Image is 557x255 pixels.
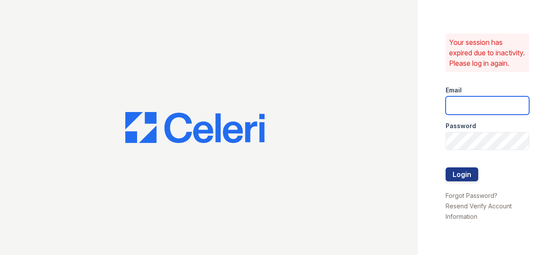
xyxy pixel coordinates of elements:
label: Password [446,122,476,130]
img: CE_Logo_Blue-a8612792a0a2168367f1c8372b55b34899dd931a85d93a1a3d3e32e68fde9ad4.png [125,112,265,143]
label: Email [446,86,462,95]
p: Your session has expired due to inactivity. Please log in again. [449,37,526,68]
button: Login [446,167,478,181]
a: Forgot Password? [446,192,497,199]
a: Resend Verify Account Information [446,202,512,220]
